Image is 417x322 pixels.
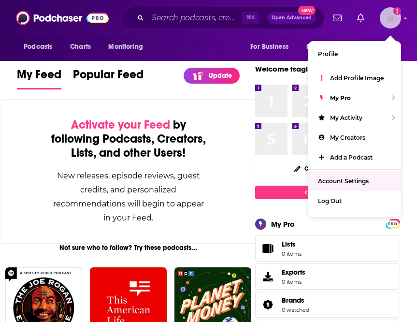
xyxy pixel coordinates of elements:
[282,240,296,249] span: Lists
[372,40,388,54] span: More
[308,128,401,147] a: My Creators
[330,94,351,102] span: My Pro
[282,307,309,313] a: 0 watched
[387,220,399,227] a: PRO
[330,154,373,161] span: Add a Podcast
[330,74,384,82] span: Add Profile Image
[259,270,278,283] span: Exports
[330,114,362,121] span: My Activity
[380,7,401,29] img: User Profile
[259,298,278,311] a: Brands
[318,50,338,58] span: Profile
[393,7,401,15] svg: Add a profile image
[308,44,401,64] a: Profile
[242,12,259,24] span: ⌘ K
[318,197,342,205] span: Log Out
[255,292,400,318] span: Brands
[308,171,401,191] a: Account Settings
[255,235,400,262] a: Lists
[73,67,144,88] span: Popular Feed
[209,72,232,80] p: Update
[17,67,61,89] a: My Feed
[16,9,109,27] img: Podchaser - Follow, Share and Rate Podcasts
[267,12,316,24] button: Open AdvancedNew
[50,169,206,225] div: New releases, episode reviews, guest credits, and personalized recommendations will begin to appe...
[308,68,401,88] a: Add Profile Image
[282,296,309,305] a: Brands
[306,40,353,54] span: For Podcasters
[353,10,368,26] a: Show notifications dropdown
[282,278,305,285] span: 0 items
[73,67,144,89] a: Popular Feed
[272,15,312,20] span: Open Advanced
[282,250,302,257] span: 0 items
[380,7,401,29] span: Logged in as tsaglimbeni
[101,38,155,56] button: open menu
[271,220,295,229] div: My Pro
[318,177,369,185] span: Account Settings
[255,263,400,290] a: Exports
[250,40,288,54] span: For Business
[24,40,52,54] span: Podcasts
[308,41,401,217] ul: Show profile menu
[70,40,91,54] span: Charts
[148,10,242,26] input: Search podcasts, credits, & more...
[365,38,400,56] button: open menu
[121,7,324,29] div: Search podcasts, credits, & more...
[300,38,367,56] button: open menu
[17,38,65,56] button: open menu
[108,40,143,54] span: Monitoring
[329,10,345,26] a: Show notifications dropdown
[17,67,61,88] span: My Feed
[282,296,304,305] span: Brands
[380,7,401,29] button: Show profile menu
[71,117,170,132] span: Activate your Feed
[282,268,305,277] span: Exports
[184,68,240,84] a: Update
[1,244,255,252] div: Not sure who to follow? Try these podcasts...
[288,162,332,175] button: Change
[255,64,334,73] a: Welcome tsaglimbeni!
[387,220,399,228] span: PRO
[308,147,401,167] a: Add a Podcast
[298,6,316,15] span: New
[330,134,365,141] span: My Creators
[282,240,302,249] span: Lists
[259,242,278,255] span: Lists
[64,38,97,56] a: Charts
[50,118,206,160] div: by following Podcasts, Creators, Lists, and other Users!
[244,38,301,56] button: open menu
